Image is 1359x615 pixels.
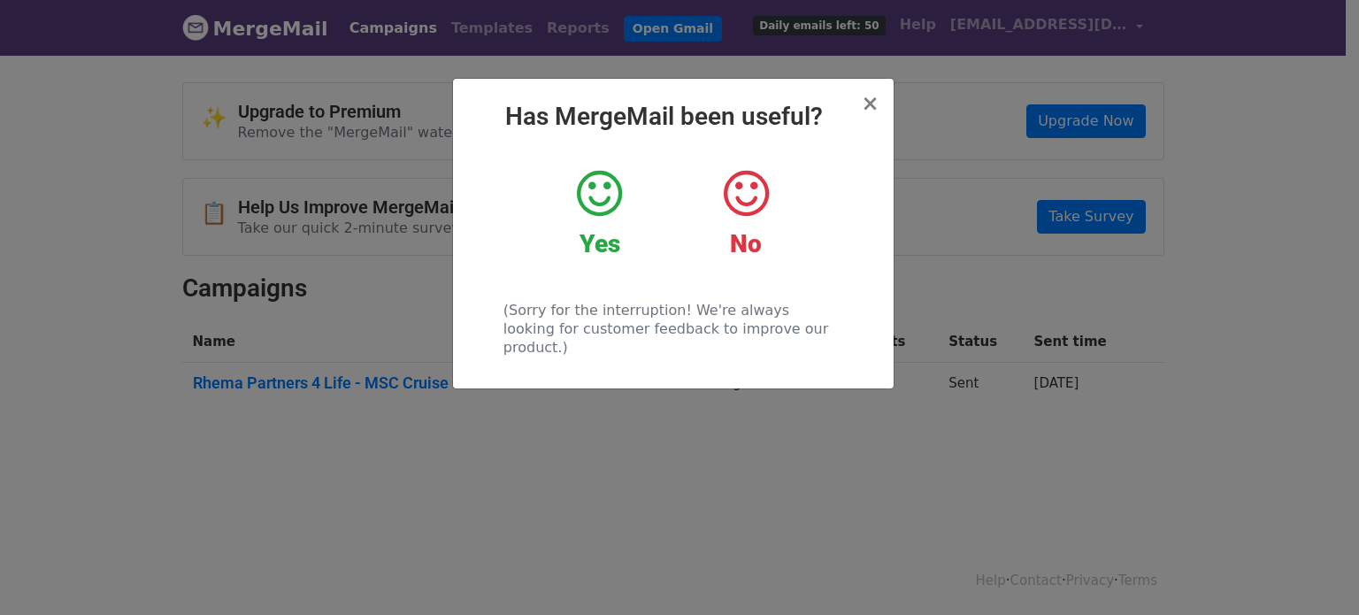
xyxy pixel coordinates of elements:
[540,167,659,259] a: Yes
[467,102,879,132] h2: Has MergeMail been useful?
[503,301,842,357] p: (Sorry for the interruption! We're always looking for customer feedback to improve our product.)
[1271,530,1359,615] iframe: Chat Widget
[580,229,620,258] strong: Yes
[730,229,762,258] strong: No
[686,167,805,259] a: No
[861,91,879,116] span: ×
[861,93,879,114] button: Close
